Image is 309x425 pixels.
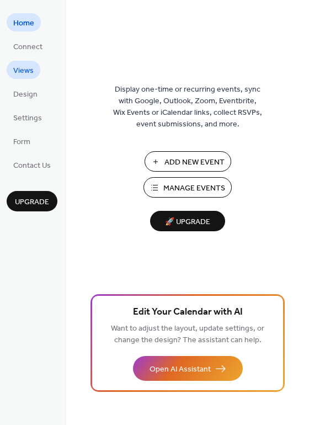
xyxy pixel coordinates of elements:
span: Design [13,89,38,100]
a: Views [7,61,40,79]
a: Connect [7,37,49,55]
span: 🚀 Upgrade [157,215,219,230]
span: Upgrade [15,196,49,208]
span: Form [13,136,30,148]
span: Add New Event [164,157,225,168]
span: Views [13,65,34,77]
button: Open AI Assistant [133,356,243,381]
span: Contact Us [13,160,51,172]
a: Form [7,132,37,150]
button: Add New Event [145,151,231,172]
a: Design [7,84,44,103]
button: 🚀 Upgrade [150,211,225,231]
span: Display one-time or recurring events, sync with Google, Outlook, Zoom, Eventbrite, Wix Events or ... [113,84,262,130]
span: Open AI Assistant [150,364,211,375]
button: Manage Events [143,177,232,198]
span: Connect [13,41,42,53]
a: Settings [7,108,49,126]
span: Edit Your Calendar with AI [133,305,243,320]
span: Settings [13,113,42,124]
span: Home [13,18,34,29]
span: Want to adjust the layout, update settings, or change the design? The assistant can help. [111,321,264,348]
a: Home [7,13,41,31]
button: Upgrade [7,191,57,211]
span: Manage Events [163,183,225,194]
a: Contact Us [7,156,57,174]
